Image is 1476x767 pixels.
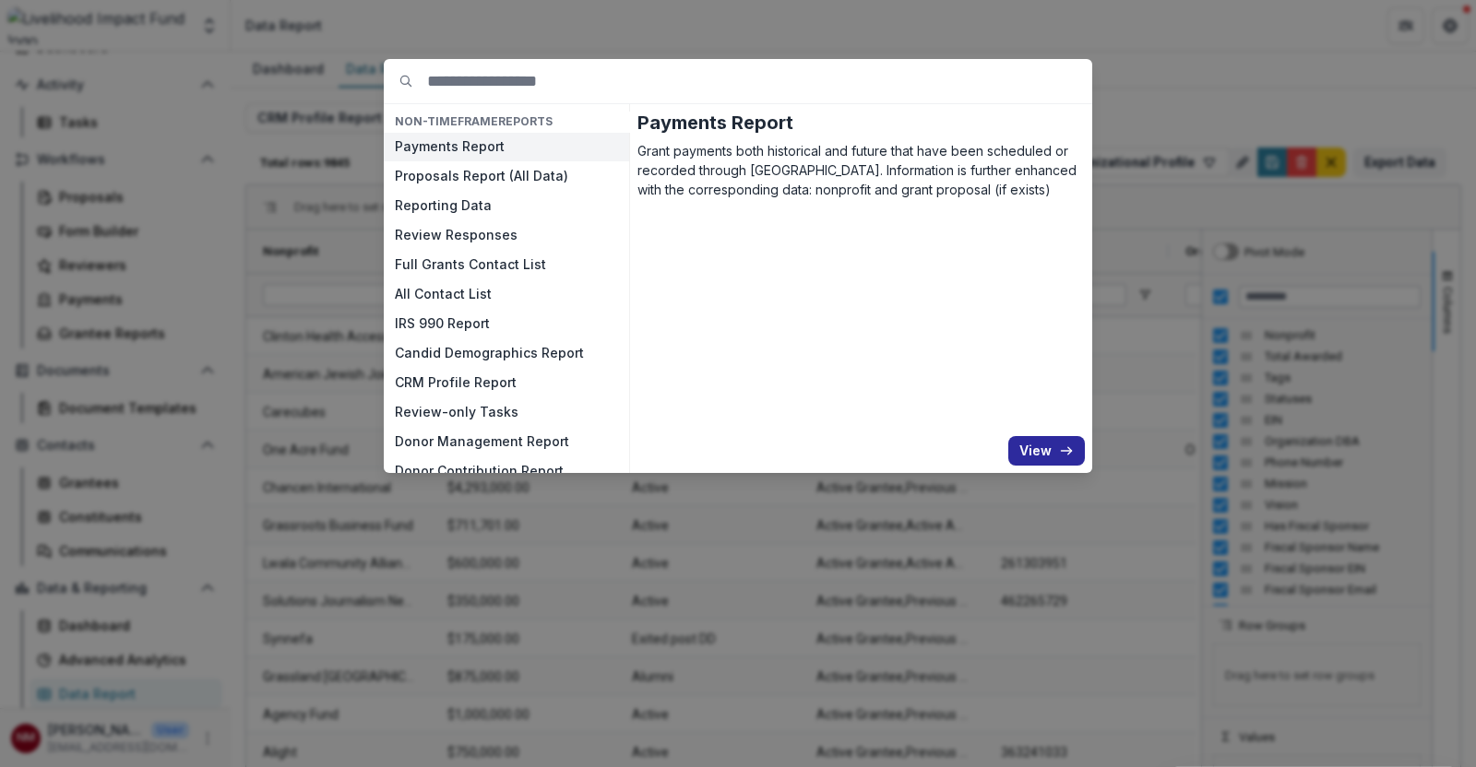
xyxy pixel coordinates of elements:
button: Full Grants Contact List [384,250,629,279]
button: IRS 990 Report [384,309,629,338]
p: Grant payments both historical and future that have been scheduled or recorded through [GEOGRAPHI... [637,141,1085,199]
button: Review-only Tasks [384,397,629,427]
button: Candid Demographics Report [384,338,629,368]
h2: Payments Report [637,112,1085,134]
button: Donor Management Report [384,427,629,456]
button: Payments Report [384,132,629,161]
button: CRM Profile Report [384,368,629,397]
button: Proposals Report (All Data) [384,161,629,191]
h4: NON-TIMEFRAME Reports [384,112,629,132]
button: Donor Contribution Report [384,456,629,486]
button: Review Responses [384,220,629,250]
button: Reporting Data [384,191,629,220]
button: All Contact List [384,279,629,309]
button: View [1008,436,1085,466]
